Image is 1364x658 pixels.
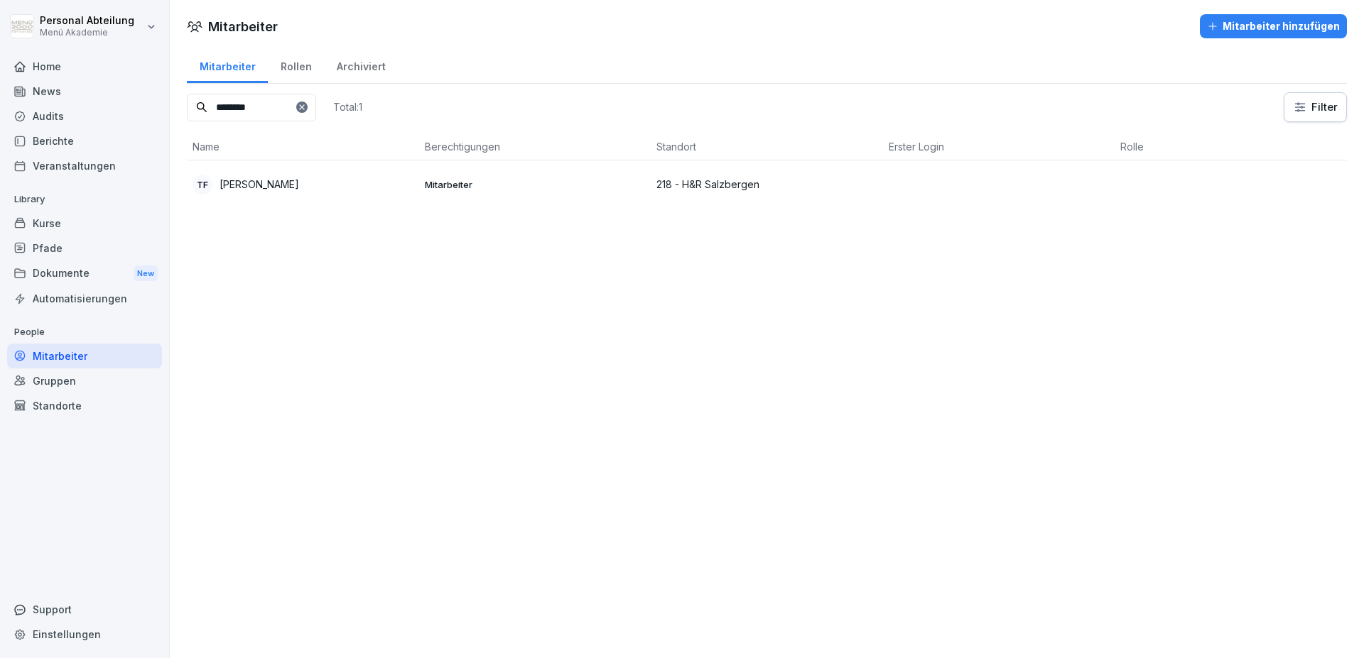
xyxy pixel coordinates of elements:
a: Standorte [7,393,162,418]
p: Personal Abteilung [40,15,134,27]
div: Filter [1293,100,1338,114]
a: News [7,79,162,104]
p: People [7,321,162,344]
th: Erster Login [883,133,1115,160]
th: Standort [651,133,883,160]
div: New [134,265,158,282]
p: [PERSON_NAME] [220,177,299,192]
a: Mitarbeiter [187,47,268,83]
h1: Mitarbeiter [208,17,278,36]
a: Kurse [7,211,162,236]
div: Dokumente [7,261,162,287]
div: TF [193,175,212,194]
th: Berechtigungen [419,133,651,160]
button: Filter [1284,93,1346,121]
p: Library [7,188,162,211]
th: Name [187,133,419,160]
a: Veranstaltungen [7,153,162,178]
p: 218 - H&R Salzbergen [656,177,877,192]
a: Berichte [7,128,162,153]
th: Rolle [1115,133,1347,160]
a: Home [7,54,162,79]
button: Mitarbeiter hinzufügen [1200,14,1347,38]
a: Einstellungen [7,622,162,647]
p: Menü Akademie [40,28,134,38]
a: DokumenteNew [7,261,162,287]
div: Mitarbeiter hinzufügen [1207,18,1340,34]
p: Total: 1 [333,100,362,114]
a: Automatisierungen [7,286,162,311]
a: Archiviert [324,47,398,83]
a: Gruppen [7,368,162,393]
a: Rollen [268,47,324,83]
a: Mitarbeiter [7,344,162,368]
a: Pfade [7,236,162,261]
p: Mitarbeiter [425,178,646,191]
div: Support [7,597,162,622]
a: Audits [7,104,162,128]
